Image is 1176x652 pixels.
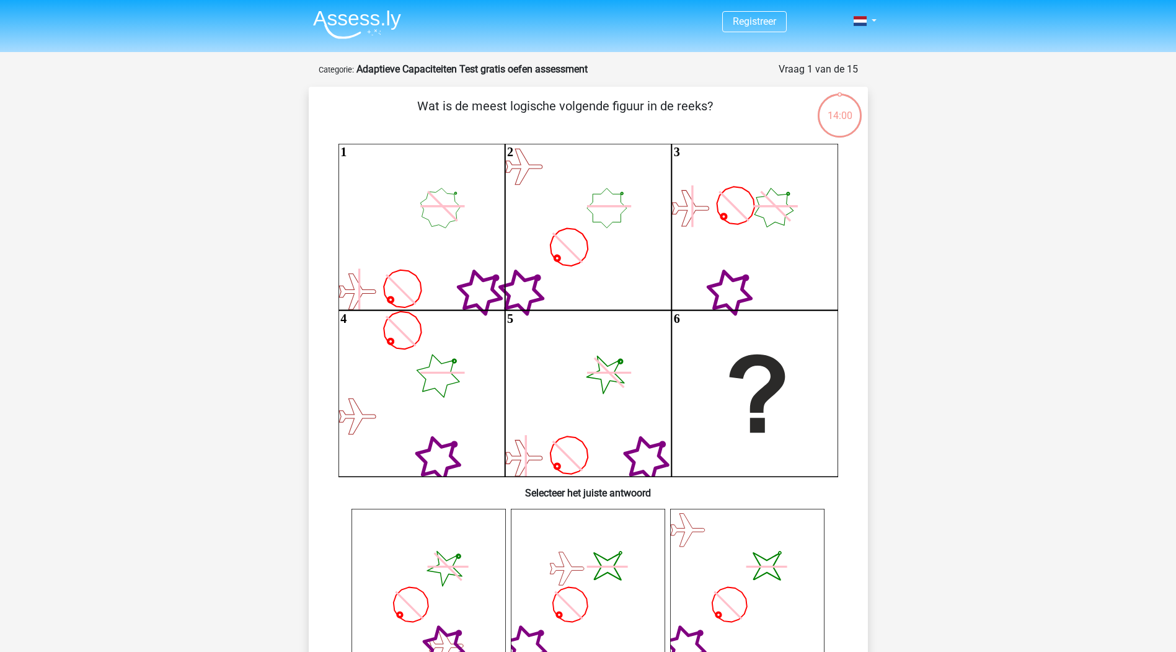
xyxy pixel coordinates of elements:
h6: Selecteer het juiste antwoord [329,477,848,499]
small: Categorie: [319,65,354,74]
div: Vraag 1 van de 15 [779,62,858,77]
text: 2 [507,145,513,159]
text: 3 [673,145,679,159]
text: 4 [340,312,347,325]
text: 1 [340,145,347,159]
a: Registreer [733,15,776,27]
text: 6 [673,312,679,325]
div: 14:00 [816,92,863,123]
text: 5 [507,312,513,325]
img: Assessly [313,10,401,39]
p: Wat is de meest logische volgende figuur in de reeks? [329,97,802,134]
strong: Adaptieve Capaciteiten Test gratis oefen assessment [356,63,588,75]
